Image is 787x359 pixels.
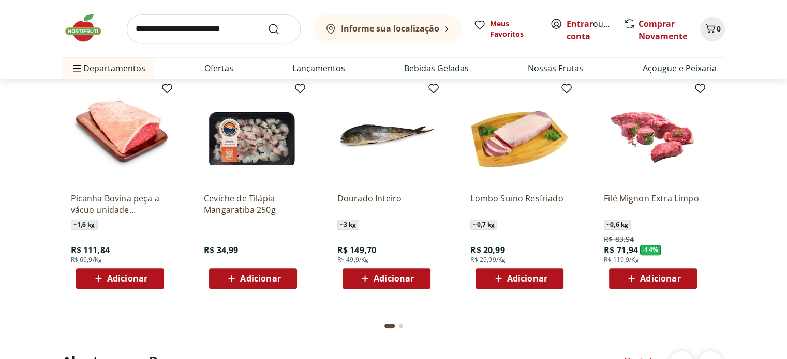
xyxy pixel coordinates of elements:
span: R$ 111,84 [71,244,110,256]
span: Meus Favoritos [490,19,538,39]
span: Adicionar [640,274,680,283]
span: Adicionar [240,274,280,283]
span: R$ 49,9/Kg [337,256,369,264]
span: Departamentos [71,56,145,81]
img: Ceviche de Tilápia Mangaratiba 250g [204,86,302,184]
span: R$ 119,9/Kg [604,256,639,264]
a: Picanha Bovina peça a vácuo unidade aproximadamente 1,6kg [71,193,169,215]
span: R$ 71,94 [604,244,638,256]
span: Adicionar [507,274,547,283]
span: R$ 69,9/Kg [71,256,102,264]
span: ~ 3 kg [337,220,359,230]
span: 0 [717,24,721,34]
a: Ofertas [204,62,233,74]
a: Lançamentos [292,62,345,74]
span: Adicionar [374,274,414,283]
span: R$ 83,94 [604,234,634,244]
a: Bebidas Geladas [404,62,469,74]
button: Informe sua localização [313,14,461,43]
button: Menu [71,56,83,81]
a: Dourado Inteiro [337,193,436,215]
b: Informe sua localização [341,23,439,34]
span: R$ 34,99 [204,244,238,256]
span: ~ 1,6 kg [71,220,98,230]
button: Adicionar [343,268,430,289]
a: Filé Mignon Extra Limpo [604,193,702,215]
button: Submit Search [268,23,292,35]
button: Go to page 2 from fs-carousel [397,314,405,338]
span: ou [567,18,613,42]
span: R$ 29,99/Kg [470,256,506,264]
img: Filé Mignon Extra Limpo [604,86,702,184]
span: ~ 0,7 kg [470,220,497,230]
button: Carrinho [700,17,725,41]
a: Nossas Frutas [528,62,583,74]
input: search [127,14,301,43]
button: Current page from fs-carousel [382,314,397,338]
img: Picanha Bovina peça a vácuo unidade aproximadamente 1,6kg [71,86,169,184]
a: Comprar Novamente [638,18,687,42]
span: R$ 20,99 [470,244,504,256]
a: Lombo Suíno Resfriado [470,193,569,215]
span: ~ 0,6 kg [604,220,631,230]
button: Adicionar [609,268,697,289]
a: Açougue e Peixaria [642,62,716,74]
img: Dourado Inteiro [337,86,436,184]
span: R$ 149,70 [337,244,376,256]
img: Hortifruti [63,12,114,43]
a: Meus Favoritos [473,19,538,39]
img: Lombo Suíno Resfriado [470,86,569,184]
a: Criar conta [567,18,623,42]
a: Ceviche de Tilápia Mangaratiba 250g [204,193,302,215]
button: Adicionar [76,268,164,289]
span: Adicionar [107,274,147,283]
button: Adicionar [476,268,563,289]
span: - 14 % [640,245,661,255]
button: Adicionar [209,268,297,289]
a: Entrar [567,18,593,29]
